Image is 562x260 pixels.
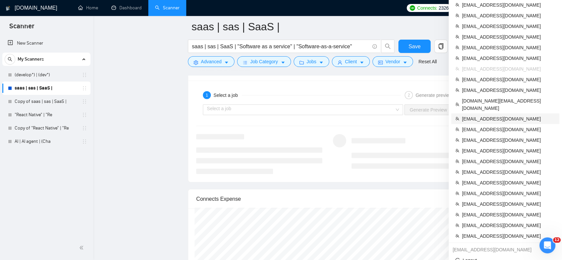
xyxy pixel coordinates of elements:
[455,56,459,60] span: team
[281,60,285,65] span: caret-down
[82,72,87,78] span: holder
[462,136,555,144] span: [EMAIL_ADDRESS][DOMAIN_NAME]
[345,58,357,65] span: Client
[455,67,459,71] span: team
[381,40,394,53] button: search
[250,58,278,65] span: Job Category
[398,40,431,53] button: Save
[455,24,459,28] span: team
[462,232,555,240] span: [EMAIL_ADDRESS][DOMAIN_NAME]
[455,3,459,7] span: team
[408,42,420,51] span: Save
[5,57,15,62] span: search
[417,4,437,12] span: Connects:
[410,5,415,11] img: upwork-logo.png
[455,149,459,153] span: team
[462,190,555,197] span: [EMAIL_ADDRESS][DOMAIN_NAME]
[455,213,459,217] span: team
[455,35,459,39] span: team
[462,33,555,41] span: [EMAIL_ADDRESS][DOMAIN_NAME]
[462,12,555,19] span: [EMAIL_ADDRESS][DOMAIN_NAME]
[462,115,555,123] span: [EMAIL_ADDRESS][DOMAIN_NAME]
[449,244,562,255] div: sofiia.f@gigradar.io
[462,23,555,30] span: [EMAIL_ADDRESS][DOMAIN_NAME]
[192,18,454,35] input: Scanner name...
[18,53,44,66] span: My Scanners
[455,78,459,82] span: team
[82,126,87,131] span: holder
[243,60,247,65] span: bars
[455,159,459,163] span: team
[462,44,555,51] span: [EMAIL_ADDRESS][DOMAIN_NAME]
[201,58,221,65] span: Advanced
[455,46,459,50] span: team
[455,181,459,185] span: team
[307,58,317,65] span: Jobs
[455,117,459,121] span: team
[455,234,459,238] span: team
[462,211,555,218] span: [EMAIL_ADDRESS][DOMAIN_NAME]
[224,60,229,65] span: caret-down
[372,44,377,49] span: info-circle
[434,40,448,53] button: copy
[82,112,87,118] span: holder
[155,5,180,11] a: searchScanner
[294,56,330,67] button: folderJobscaret-down
[359,60,364,65] span: caret-down
[462,55,555,62] span: [EMAIL_ADDRESS][DOMAIN_NAME]
[455,191,459,195] span: team
[79,244,86,251] span: double-left
[462,1,555,9] span: [EMAIL_ADDRESS][DOMAIN_NAME]
[455,202,459,206] span: team
[415,91,452,99] div: Generate preview
[5,54,15,65] button: search
[237,56,291,67] button: barsJob Categorycaret-down
[455,88,459,92] span: team
[462,168,555,176] span: [EMAIL_ADDRESS][DOMAIN_NAME]
[82,99,87,104] span: holder
[462,87,555,94] span: [EMAIL_ADDRESS][DOMAIN_NAME]
[462,76,555,83] span: [EMAIL_ADDRESS][DOMAIN_NAME]
[8,37,85,50] a: New Scanner
[462,222,555,229] span: [EMAIL_ADDRESS][DOMAIN_NAME]
[188,56,234,67] button: settingAdvancedcaret-down
[462,65,555,73] span: [EMAIL_ADDRESS][DOMAIN_NAME]
[15,95,78,108] a: Copy of saas | sas | SaaS |
[404,105,452,115] button: Generate Preview
[462,200,555,208] span: [EMAIL_ADDRESS][DOMAIN_NAME]
[381,43,394,49] span: search
[408,93,410,98] span: 2
[319,60,324,65] span: caret-down
[455,103,459,107] span: team
[332,56,370,67] button: userClientcaret-down
[455,170,459,174] span: team
[539,237,555,253] iframe: Intercom live chat
[385,58,400,65] span: Vendor
[455,138,459,142] span: team
[206,93,208,98] span: 1
[462,158,555,165] span: [EMAIL_ADDRESS][DOMAIN_NAME]
[15,135,78,148] a: AI | AI agent | (Cha
[194,60,198,65] span: setting
[462,179,555,186] span: [EMAIL_ADDRESS][DOMAIN_NAME]
[372,56,413,67] button: idcardVendorcaret-down
[15,68,78,82] a: (develop*) | (dev*)
[2,53,90,148] li: My Scanners
[378,60,383,65] span: idcard
[455,14,459,18] span: team
[6,3,10,14] img: logo
[439,4,449,12] span: 2326
[462,126,555,133] span: [EMAIL_ADDRESS][DOMAIN_NAME]
[418,58,437,65] a: Reset All
[299,60,304,65] span: folder
[196,189,459,208] div: Connects Expense
[82,139,87,144] span: holder
[78,5,98,11] a: homeHome
[192,42,369,51] input: Search Freelance Jobs...
[82,86,87,91] span: holder
[455,128,459,131] span: team
[2,37,90,50] li: New Scanner
[111,5,142,11] a: dashboardDashboard
[4,21,40,35] span: Scanner
[15,108,78,122] a: "React Native" | "Re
